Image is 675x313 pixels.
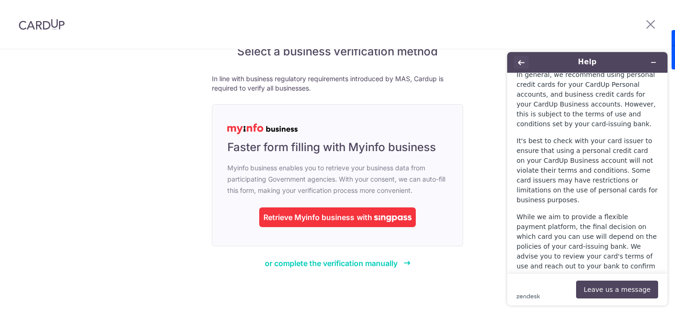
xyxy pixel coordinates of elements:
[357,213,372,222] span: with
[212,44,463,59] h5: Select a business verification method
[227,162,448,196] span: Myinfo business enables you to retrieve your business data from participating Government agencies...
[263,212,354,223] div: Retrieve Myinfo business
[265,258,411,269] a: or complete the verification manually
[212,104,463,246] a: Faster form filling with Myinfo business Myinfo business enables you to retrieve your business da...
[22,7,41,15] span: Help
[265,259,397,268] span: or complete the verification manually
[227,140,436,155] span: Faster form filling with Myinfo business
[500,45,675,313] iframe: Find more information here
[227,123,298,134] img: MyInfoLogo
[374,215,412,222] img: singpass
[212,74,463,93] p: In line with business regulatory requirements introduced by MAS, Cardup is required to verify all...
[19,19,65,30] img: CardUp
